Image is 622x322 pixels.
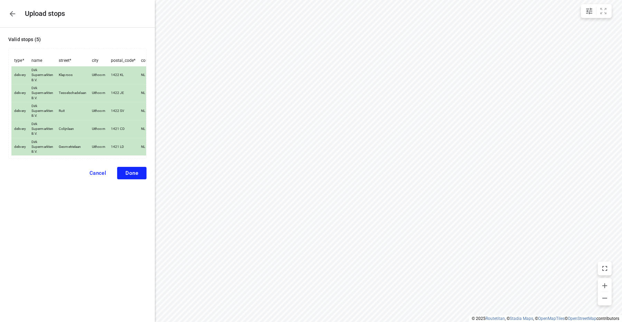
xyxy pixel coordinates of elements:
td: Uithoorn [89,138,108,155]
td: Uithoorn [89,66,108,84]
span: Done [125,170,138,176]
td: Uithoorn [89,84,108,102]
td: 1421 CD [108,120,139,138]
td: Colijnlaan [56,120,89,138]
td: Klaproos [56,66,89,84]
span: Cancel [89,170,106,176]
td: Dirk Supermarkten B.V. [29,120,56,138]
td: NL [138,138,171,155]
a: OpenStreetMap [568,316,596,321]
th: name [29,55,56,66]
th: type * [11,55,29,66]
td: NL [138,102,171,120]
td: delivery [11,120,29,138]
button: Done [117,167,147,179]
td: delivery [11,138,29,155]
td: 1421 LD [108,138,139,155]
button: Map settings [582,4,596,18]
td: Dirk Supermarkten B.V. [29,138,56,155]
a: Stadia Maps [510,316,533,321]
div: small contained button group [581,4,612,18]
li: © 2025 , © , © © contributors [472,316,619,321]
td: delivery [11,84,29,102]
a: OpenMapTiles [538,316,565,321]
td: Dirk Supermarkten B.V. [29,84,56,102]
td: delivery [11,102,29,120]
td: delivery [11,66,29,84]
td: NL [138,66,171,84]
p: Valid stops ( 5 ) [8,36,147,43]
button: Cancel [81,167,115,179]
td: Ruit [56,102,89,120]
th: postal_code * [108,55,139,66]
td: Dirk Supermarkten B.V. [29,102,56,120]
th: city [89,55,108,66]
td: NL [138,120,171,138]
th: country_code * [138,55,171,66]
td: 1422 KL [108,66,139,84]
td: Tesselschadelaan [56,84,89,102]
h5: Upload stops [25,10,65,18]
td: 1422 SV [108,102,139,120]
td: Dirk Supermarkten B.V. [29,66,56,84]
th: street * [56,55,89,66]
td: NL [138,84,171,102]
a: Routetitan [486,316,505,321]
td: Uithoorn [89,102,108,120]
td: Uithoorn [89,120,108,138]
td: Geometrielaan [56,138,89,155]
td: 1422 JE [108,84,139,102]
